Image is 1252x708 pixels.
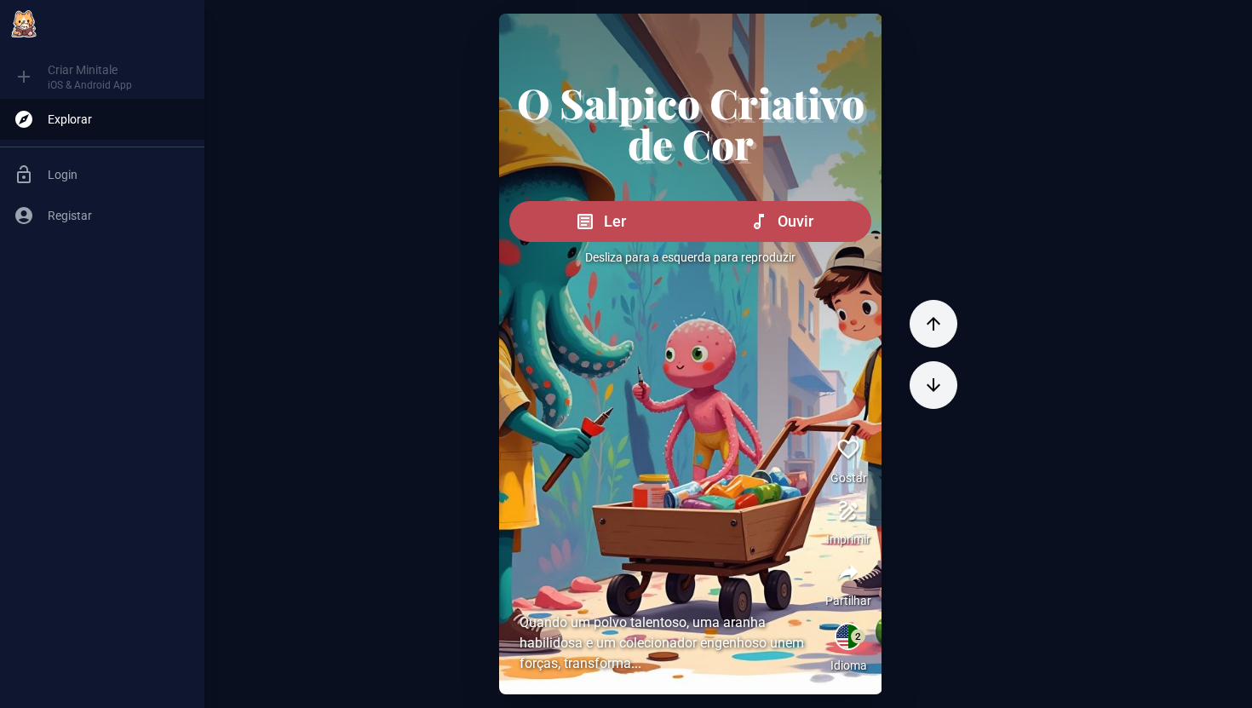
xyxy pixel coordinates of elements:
[509,201,691,242] button: Ler
[778,210,813,233] span: Ouvir
[826,592,872,609] p: Partilhar
[690,201,872,242] button: Ouvir
[48,166,191,183] span: Login
[509,82,871,164] h1: O Salpico Criativo de Cor
[827,531,871,548] p: Imprimir
[48,207,191,224] span: Registar
[830,657,867,674] p: Idioma
[520,613,813,674] div: Quando um polvo talentoso, uma aranha habilidosa e um colecionador engenhoso unem forças, transfo...
[604,210,626,233] span: Ler
[509,249,871,266] p: Desliza para a esquerda para reproduzir
[829,616,870,657] button: 2
[830,469,867,486] p: Gostar
[7,7,41,41] img: Minitale
[48,111,191,128] span: Explorar
[852,630,866,644] div: 2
